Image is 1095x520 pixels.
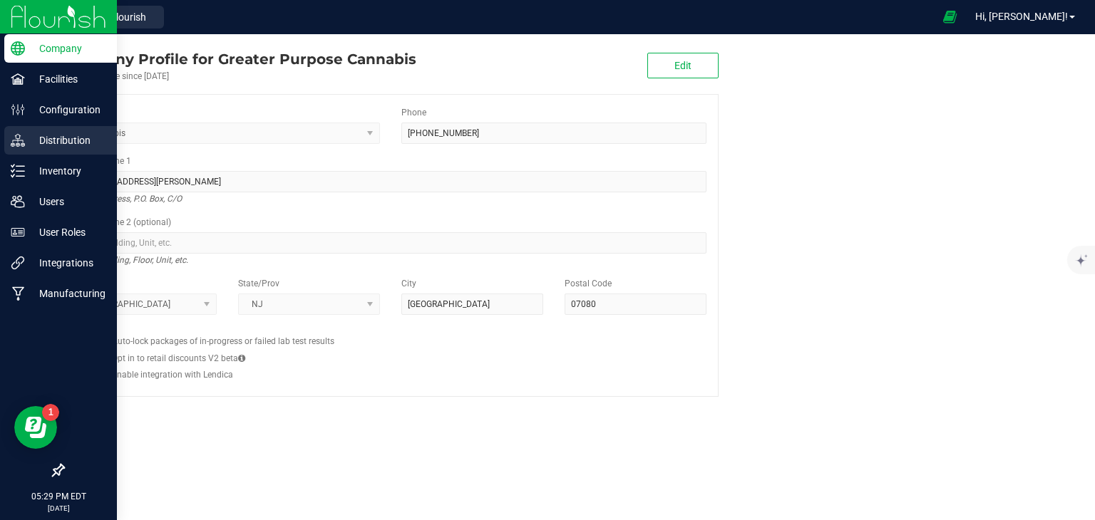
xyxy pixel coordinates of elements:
p: User Roles [25,224,110,241]
inline-svg: Manufacturing [11,286,25,301]
input: Postal Code [565,293,706,315]
input: (123) 456-7890 [401,123,706,144]
input: City [401,293,543,315]
inline-svg: User Roles [11,225,25,239]
p: Configuration [25,101,110,118]
p: Inventory [25,162,110,180]
span: Edit [674,60,692,71]
iframe: Resource center [14,406,57,449]
p: Facilities [25,71,110,88]
p: Users [25,193,110,210]
p: Integrations [25,254,110,271]
p: Distribution [25,132,110,149]
inline-svg: Users [11,194,25,209]
label: State/Prov [238,277,279,290]
p: 05:29 PM EDT [6,490,110,503]
label: Address Line 2 (optional) [75,216,171,229]
label: Enable integration with Lendica [112,368,233,381]
p: Manufacturing [25,285,110,302]
label: City [401,277,416,290]
div: Greater Purpose Cannabis [63,48,416,70]
label: Auto-lock packages of in-progress or failed lab test results [112,335,334,348]
i: Suite, Building, Floor, Unit, etc. [75,251,188,269]
button: Edit [647,53,719,78]
input: Suite, Building, Unit, etc. [75,232,706,254]
label: Phone [401,106,426,119]
span: Open Ecommerce Menu [934,3,966,31]
iframe: Resource center unread badge [42,404,59,421]
input: Address [75,171,706,192]
div: Account active since [DATE] [63,70,416,83]
inline-svg: Configuration [11,103,25,117]
span: Hi, [PERSON_NAME]! [975,11,1068,22]
h2: Configs [75,326,706,335]
inline-svg: Integrations [11,256,25,270]
inline-svg: Company [11,41,25,56]
inline-svg: Facilities [11,72,25,86]
p: Company [25,40,110,57]
label: Opt in to retail discounts V2 beta [112,352,245,365]
i: Street address, P.O. Box, C/O [75,190,182,207]
label: Postal Code [565,277,612,290]
inline-svg: Inventory [11,164,25,178]
inline-svg: Distribution [11,133,25,147]
p: [DATE] [6,503,110,514]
